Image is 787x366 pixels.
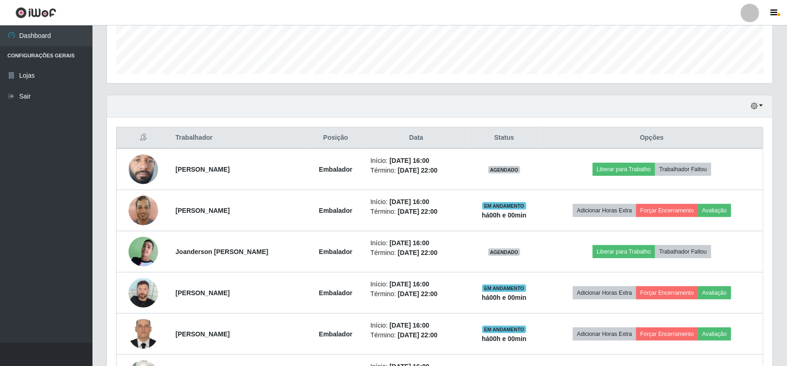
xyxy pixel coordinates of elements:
[573,328,636,341] button: Adicionar Horas Extra
[176,289,230,297] strong: [PERSON_NAME]
[593,245,655,258] button: Liberar para Trabalho
[636,204,698,217] button: Forçar Encerramento
[389,280,429,288] time: [DATE] 16:00
[482,202,526,210] span: EM ANDAMENTO
[636,328,698,341] button: Forçar Encerramento
[398,167,437,174] time: [DATE] 22:00
[541,127,763,149] th: Opções
[573,204,636,217] button: Adicionar Horas Extra
[482,335,527,342] strong: há 00 h e 00 min
[398,290,437,298] time: [DATE] 22:00
[370,238,462,248] li: Início:
[319,289,352,297] strong: Embalador
[698,204,731,217] button: Avaliação
[593,163,655,176] button: Liberar para Trabalho
[129,278,158,308] img: 1707142945226.jpeg
[389,198,429,205] time: [DATE] 16:00
[370,248,462,258] li: Término:
[365,127,467,149] th: Data
[370,156,462,166] li: Início:
[370,321,462,330] li: Início:
[488,166,521,174] span: AGENDADO
[655,245,711,258] button: Trabalhador Faltou
[319,330,352,338] strong: Embalador
[129,231,158,272] img: 1697137663961.jpeg
[319,207,352,214] strong: Embalador
[467,127,541,149] th: Status
[129,315,158,354] img: 1740417182647.jpeg
[389,157,429,164] time: [DATE] 16:00
[129,136,158,202] img: 1745421855441.jpeg
[176,207,230,214] strong: [PERSON_NAME]
[370,330,462,340] li: Término:
[319,248,352,255] strong: Embalador
[176,248,269,255] strong: Joanderson [PERSON_NAME]
[398,208,437,215] time: [DATE] 22:00
[482,294,527,301] strong: há 00 h e 00 min
[319,166,352,173] strong: Embalador
[636,286,698,299] button: Forçar Encerramento
[698,286,731,299] button: Avaliação
[176,166,230,173] strong: [PERSON_NAME]
[307,127,365,149] th: Posição
[389,239,429,247] time: [DATE] 16:00
[129,191,158,230] img: 1739052836230.jpeg
[573,286,636,299] button: Adicionar Horas Extra
[398,331,437,339] time: [DATE] 22:00
[15,7,56,19] img: CoreUI Logo
[370,166,462,175] li: Término:
[389,322,429,329] time: [DATE] 16:00
[488,248,521,256] span: AGENDADO
[655,163,711,176] button: Trabalhador Faltou
[370,207,462,217] li: Término:
[698,328,731,341] button: Avaliação
[170,127,307,149] th: Trabalhador
[398,249,437,256] time: [DATE] 22:00
[370,197,462,207] li: Início:
[176,330,230,338] strong: [PERSON_NAME]
[370,279,462,289] li: Início:
[482,285,526,292] span: EM ANDAMENTO
[370,289,462,299] li: Término:
[482,326,526,333] span: EM ANDAMENTO
[482,211,527,219] strong: há 00 h e 00 min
